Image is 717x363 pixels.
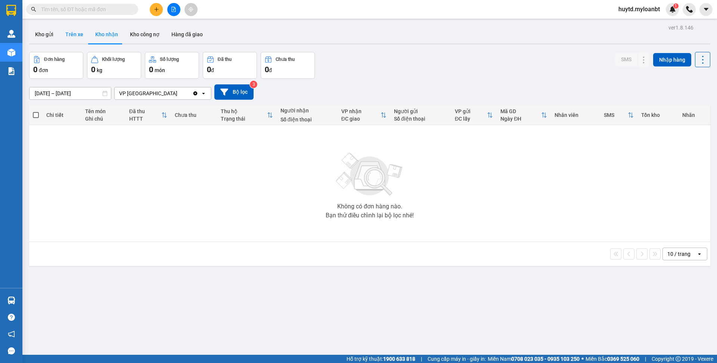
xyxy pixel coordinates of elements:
th: Toggle SortBy [497,105,551,125]
div: Nhân viên [555,112,596,118]
th: Toggle SortBy [125,105,171,125]
span: 1 [674,3,677,9]
div: Không có đơn hàng nào. [337,204,402,210]
span: message [8,347,15,354]
span: đ [211,67,214,73]
button: Kho nhận [89,25,124,43]
span: | [645,355,646,363]
span: 0 [207,65,211,74]
input: Selected VP Thủ Đức. [178,90,179,97]
span: huytd.myloanbt [612,4,666,14]
div: Khối lượng [102,57,125,62]
button: Kho công nợ [124,25,165,43]
div: Đã thu [129,108,162,114]
span: ⚪️ [581,357,584,360]
button: SMS [615,53,637,66]
sup: 1 [673,3,679,9]
span: | [421,355,422,363]
span: Hỗ trợ kỹ thuật: [347,355,415,363]
button: Kho gửi [29,25,59,43]
div: VP gửi [455,108,487,114]
button: Đã thu0đ [203,52,257,79]
button: Bộ lọc [214,84,254,100]
sup: 3 [250,81,257,88]
div: Chi tiết [46,112,78,118]
span: kg [97,67,102,73]
div: Chưa thu [175,112,213,118]
div: Tên món [85,108,122,114]
th: Toggle SortBy [338,105,390,125]
button: Khối lượng0kg [87,52,141,79]
button: plus [150,3,163,16]
span: 0 [265,65,269,74]
div: Số điện thoại [280,117,334,122]
span: caret-down [703,6,710,13]
img: warehouse-icon [7,297,15,304]
div: VP nhận [341,108,381,114]
div: Đã thu [218,57,232,62]
input: Tìm tên, số ĐT hoặc mã đơn [41,5,129,13]
div: ĐC giao [341,116,381,122]
svg: open [696,251,702,257]
th: Toggle SortBy [600,105,637,125]
div: Số điện thoại [394,116,447,122]
span: question-circle [8,314,15,321]
button: file-add [167,3,180,16]
div: SMS [604,112,628,118]
button: Trên xe [59,25,89,43]
div: Ngày ĐH [500,116,541,122]
th: Toggle SortBy [451,105,497,125]
button: Chưa thu0đ [261,52,315,79]
div: 10 / trang [667,250,690,258]
span: 0 [33,65,37,74]
div: Trạng thái [221,116,267,122]
div: Người gửi [394,108,447,114]
strong: 0369 525 060 [607,356,639,362]
div: Thu hộ [221,108,267,114]
div: ver 1.8.146 [668,24,693,32]
div: VP [GEOGRAPHIC_DATA] [119,90,177,97]
span: Miền Nam [488,355,580,363]
span: Miền Bắc [586,355,639,363]
div: Tồn kho [641,112,675,118]
img: phone-icon [686,6,693,13]
img: warehouse-icon [7,49,15,56]
span: copyright [676,356,681,362]
div: HTTT [129,116,162,122]
div: Chưa thu [276,57,295,62]
strong: 1900 633 818 [383,356,415,362]
button: Hàng đã giao [165,25,209,43]
th: Toggle SortBy [217,105,277,125]
span: 0 [149,65,153,74]
svg: Clear value [192,90,198,96]
div: ĐC lấy [455,116,487,122]
img: warehouse-icon [7,30,15,38]
span: đơn [39,67,48,73]
span: file-add [171,7,176,12]
span: notification [8,331,15,338]
div: Mã GD [500,108,541,114]
span: món [155,67,165,73]
button: Số lượng0món [145,52,199,79]
span: aim [188,7,193,12]
button: aim [184,3,198,16]
button: Nhập hàng [653,53,691,66]
img: icon-new-feature [669,6,676,13]
div: Ghi chú [85,116,122,122]
div: Bạn thử điều chỉnh lại bộ lọc nhé! [326,212,414,218]
div: Đơn hàng [44,57,65,62]
img: svg+xml;base64,PHN2ZyBjbGFzcz0ibGlzdC1wbHVnX19zdmciIHhtbG5zPSJodHRwOi8vd3d3LnczLm9yZy8yMDAwL3N2Zy... [332,148,407,201]
div: Nhãn [682,112,707,118]
span: đ [269,67,272,73]
button: Đơn hàng0đơn [29,52,83,79]
img: logo-vxr [6,5,16,16]
span: Cung cấp máy in - giấy in: [428,355,486,363]
input: Select a date range. [30,87,111,99]
span: 0 [91,65,95,74]
svg: open [201,90,207,96]
div: Người nhận [280,108,334,114]
img: solution-icon [7,67,15,75]
button: caret-down [699,3,713,16]
span: search [31,7,36,12]
span: plus [154,7,159,12]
